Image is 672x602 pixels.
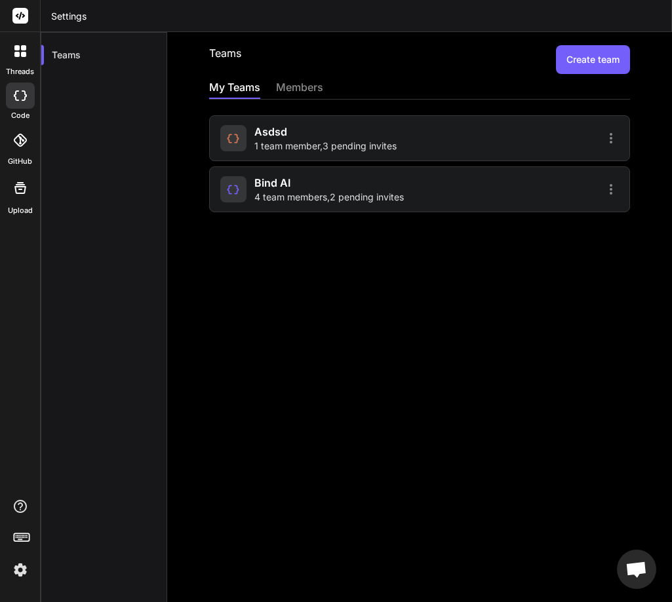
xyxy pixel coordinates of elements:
[617,550,656,589] a: Open chat
[6,66,34,77] label: threads
[254,191,404,204] span: 4 team members , 2 pending invites
[254,175,290,191] span: Bind AI
[209,79,260,98] div: My Teams
[276,79,323,98] div: members
[11,110,30,121] label: code
[209,45,241,74] h2: Teams
[556,45,630,74] button: Create team
[254,140,397,153] span: 1 team member , 3 pending invites
[8,205,33,216] label: Upload
[8,156,32,167] label: GitHub
[41,41,167,69] div: Teams
[254,124,287,140] span: asdsd
[9,559,31,581] img: settings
